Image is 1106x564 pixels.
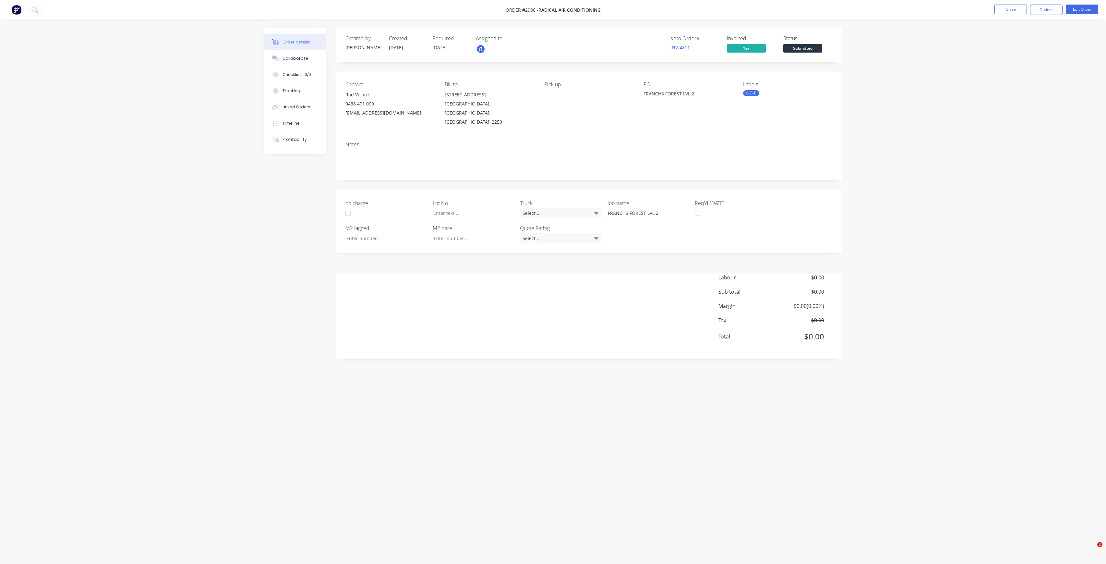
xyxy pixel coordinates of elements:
div: Timeline [283,120,300,126]
span: $0.00 ( 0.00 %) [776,302,824,310]
div: Status [783,35,832,42]
span: Margin [718,302,776,310]
button: Options [1030,5,1063,15]
span: [DATE] [432,44,447,51]
div: C-O-D [743,90,759,96]
img: Factory [12,5,21,15]
div: Select... [520,208,601,218]
div: Required [432,35,468,42]
button: Tracking [264,83,326,99]
button: Order details [264,34,326,50]
div: Notes [345,141,832,148]
span: Sub total [718,288,776,296]
button: Timeline [264,115,326,131]
span: Yes [727,44,766,52]
div: 0438 401 009 [345,99,434,108]
span: Order #2986 - [506,7,538,13]
a: Radical Air Conditioning [538,7,601,13]
a: INV-4811 [670,44,690,51]
button: Linked Orders [264,99,326,115]
iframe: Intercom live chat [1084,542,1100,558]
button: Submitted [783,44,822,54]
input: Enter number... [341,233,427,243]
div: Checklists 0/0 [283,72,311,78]
div: Order details [283,39,310,45]
button: Collaborate [264,50,326,67]
div: Created [389,35,425,42]
span: $0.00 [776,274,824,281]
div: [EMAIL_ADDRESS][DOMAIN_NAME] [345,108,434,117]
span: Submitted [783,44,822,52]
label: M2 bare [433,224,514,232]
div: FRANCHS FOREST LVL 2 [643,90,725,99]
span: 1 [1097,542,1102,547]
div: Labels [743,81,832,88]
div: Profitability [283,137,307,142]
label: Job name [607,199,689,207]
label: Quote Rating [520,224,601,232]
button: Close [994,5,1027,14]
div: Xero Order # [670,35,719,42]
div: Bill to [445,81,534,88]
button: Edit Order [1066,5,1098,14]
div: Created by [345,35,381,42]
div: [PERSON_NAME] [345,44,381,51]
div: Invoiced [727,35,775,42]
span: Labour [718,274,776,281]
div: Select... [520,233,601,243]
label: Truck [520,199,601,207]
div: [GEOGRAPHIC_DATA], [GEOGRAPHIC_DATA], [GEOGRAPHIC_DATA], 2250 [445,99,534,127]
label: Req'd [DATE] [695,199,776,207]
div: FRANCHS FOREST LVL 2 [603,208,684,218]
span: $0.00 [776,316,824,324]
div: Assigned to [476,35,541,42]
span: Total [718,333,776,340]
div: Rad Volarik [345,90,434,99]
span: $0.00 [776,288,824,296]
button: Profitability [264,131,326,148]
label: no charge [345,199,427,207]
button: jT [476,44,486,54]
div: Tracking [283,88,300,94]
div: Contact [345,81,434,88]
label: Lot No [433,199,514,207]
input: Enter number... [428,233,514,243]
div: Linked Orders [283,104,310,110]
span: Tax [718,316,776,324]
button: Checklists 0/0 [264,67,326,83]
div: [STREET_ADDRESS][GEOGRAPHIC_DATA], [GEOGRAPHIC_DATA], [GEOGRAPHIC_DATA], 2250 [445,90,534,127]
div: Rad Volarik0438 401 009[EMAIL_ADDRESS][DOMAIN_NAME] [345,90,434,117]
div: PO [643,81,732,88]
span: $0.00 [776,331,824,342]
span: [DATE] [389,44,403,51]
div: Collaborate [283,55,308,61]
label: M2 lagged [345,224,427,232]
div: Pick up [544,81,633,88]
div: [STREET_ADDRESS] [445,90,534,99]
